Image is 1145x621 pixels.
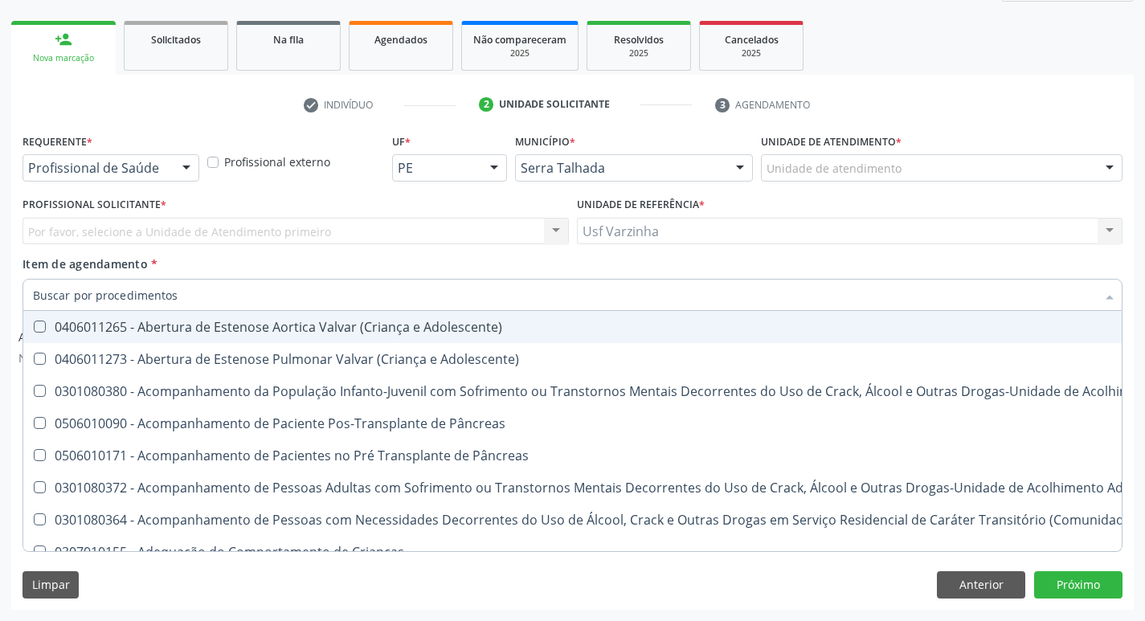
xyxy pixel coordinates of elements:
[473,47,566,59] div: 2025
[767,160,902,177] span: Unidade de atendimento
[374,33,427,47] span: Agendados
[22,193,166,218] label: Profissional Solicitante
[22,129,92,154] label: Requerente
[28,160,166,176] span: Profissional de Saúde
[761,129,902,154] label: Unidade de atendimento
[599,47,679,59] div: 2025
[521,160,720,176] span: Serra Talhada
[22,256,148,272] span: Item de agendamento
[398,160,474,176] span: PE
[473,33,566,47] span: Não compareceram
[515,129,575,154] label: Município
[711,47,791,59] div: 2025
[725,33,779,47] span: Cancelados
[18,349,163,366] p: Nenhum anexo disponível.
[937,571,1025,599] button: Anterior
[55,31,72,48] div: person_add
[392,129,411,154] label: UF
[224,153,330,170] label: Profissional externo
[33,279,1096,311] input: Buscar por procedimentos
[479,97,493,112] div: 2
[18,331,163,345] h6: Anexos adicionados
[151,33,201,47] span: Solicitados
[1034,571,1123,599] button: Próximo
[22,52,104,64] div: Nova marcação
[273,33,304,47] span: Na fila
[499,97,610,112] div: Unidade solicitante
[22,571,79,599] button: Limpar
[577,193,705,218] label: Unidade de referência
[614,33,664,47] span: Resolvidos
